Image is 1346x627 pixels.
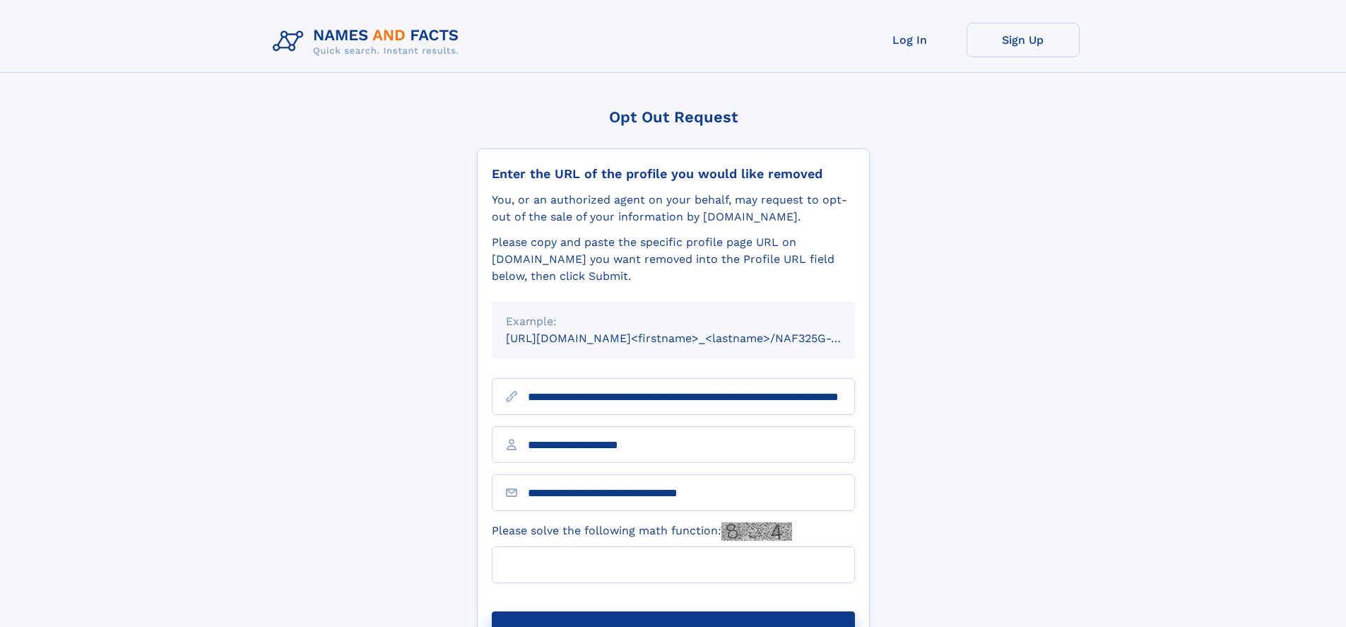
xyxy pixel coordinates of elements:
small: [URL][DOMAIN_NAME]<firstname>_<lastname>/NAF325G-xxxxxxxx [506,332,882,345]
a: Sign Up [967,23,1080,57]
div: Please copy and paste the specific profile page URL on [DOMAIN_NAME] you want removed into the Pr... [492,234,855,285]
div: Opt Out Request [477,108,870,126]
label: Please solve the following math function: [492,522,792,541]
img: Logo Names and Facts [267,23,471,61]
div: Example: [506,313,841,330]
div: You, or an authorized agent on your behalf, may request to opt-out of the sale of your informatio... [492,192,855,225]
a: Log In [854,23,967,57]
div: Enter the URL of the profile you would like removed [492,166,855,182]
